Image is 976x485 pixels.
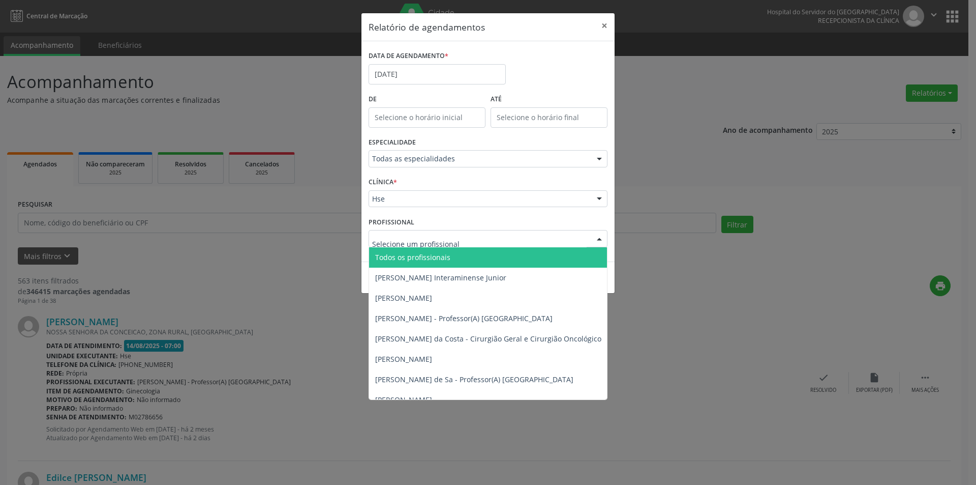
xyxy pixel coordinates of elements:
span: [PERSON_NAME] Interaminense Junior [375,273,506,282]
input: Selecione uma data ou intervalo [369,64,506,84]
span: Hse [372,194,587,204]
span: [PERSON_NAME] de Sa - Professor(A) [GEOGRAPHIC_DATA] [375,375,573,384]
input: Selecione o horário final [491,107,607,128]
input: Selecione um profissional [372,234,587,254]
button: Close [594,13,615,38]
label: DATA DE AGENDAMENTO [369,48,448,64]
span: [PERSON_NAME] - Professor(A) [GEOGRAPHIC_DATA] [375,313,553,323]
label: De [369,92,485,107]
span: [PERSON_NAME] da Costa - Cirurgião Geral e Cirurgião Oncológico [375,334,601,344]
span: Todos os profissionais [375,252,450,262]
span: [PERSON_NAME] [375,395,432,405]
span: [PERSON_NAME] [375,354,432,364]
label: ATÉ [491,92,607,107]
label: ESPECIALIDADE [369,135,416,151]
span: [PERSON_NAME] [375,293,432,303]
h5: Relatório de agendamentos [369,20,485,34]
span: Todas as especialidades [372,154,587,164]
input: Selecione o horário inicial [369,107,485,128]
label: CLÍNICA [369,175,397,190]
label: PROFISSIONAL [369,214,414,230]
